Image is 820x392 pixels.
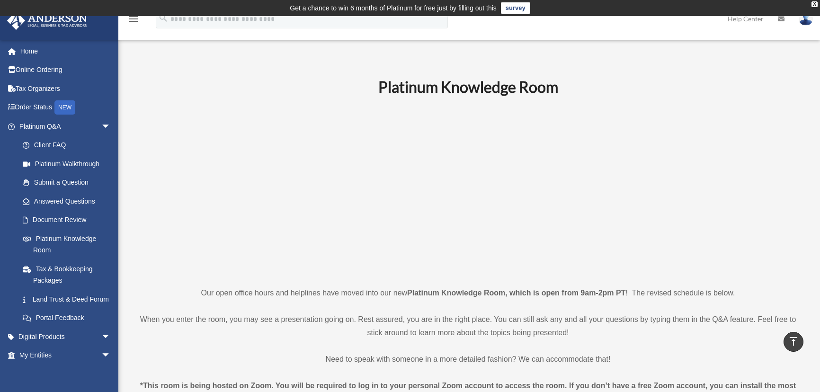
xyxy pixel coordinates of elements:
[4,11,90,30] img: Anderson Advisors Platinum Portal
[135,313,801,339] p: When you enter the room, you may see a presentation going on. Rest assured, you are in the right ...
[54,100,75,115] div: NEW
[811,1,818,7] div: close
[13,309,125,328] a: Portal Feedback
[101,117,120,136] span: arrow_drop_down
[135,286,801,300] p: Our open office hours and helplines have moved into our new ! The revised schedule is below.
[101,327,120,347] span: arrow_drop_down
[13,154,125,173] a: Platinum Walkthrough
[13,290,125,309] a: Land Trust & Deed Forum
[13,192,125,211] a: Answered Questions
[13,136,125,155] a: Client FAQ
[407,289,625,297] strong: Platinum Knowledge Room, which is open from 9am-2pm PT
[378,78,558,96] b: Platinum Knowledge Room
[101,346,120,365] span: arrow_drop_down
[7,117,125,136] a: Platinum Q&Aarrow_drop_down
[7,79,125,98] a: Tax Organizers
[326,109,610,269] iframe: 231110_Toby_KnowledgeRoom
[135,353,801,366] p: Need to speak with someone in a more detailed fashion? We can accommodate that!
[788,336,799,347] i: vertical_align_top
[128,13,139,25] i: menu
[784,332,803,352] a: vertical_align_top
[158,13,169,23] i: search
[7,61,125,80] a: Online Ordering
[290,2,497,14] div: Get a chance to win 6 months of Platinum for free just by filling out this
[7,98,125,117] a: Order StatusNEW
[13,259,125,290] a: Tax & Bookkeeping Packages
[7,346,125,365] a: My Entitiesarrow_drop_down
[13,211,125,230] a: Document Review
[501,2,530,14] a: survey
[128,17,139,25] a: menu
[13,229,120,259] a: Platinum Knowledge Room
[13,173,125,192] a: Submit a Question
[799,12,813,26] img: User Pic
[7,327,125,346] a: Digital Productsarrow_drop_down
[7,42,125,61] a: Home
